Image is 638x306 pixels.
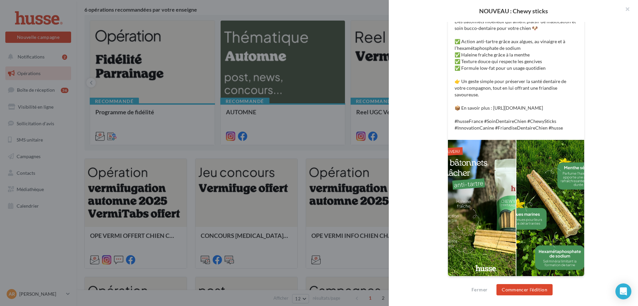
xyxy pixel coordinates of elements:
p: 🆕 Nouveau : les Chewy Sticks DentaMint ✨ Des bâtonnets moelleux qui allient plaisir de masticatio... [455,5,578,131]
button: Fermer [469,286,490,294]
div: La prévisualisation est non-contractuelle [448,276,585,285]
button: Commencer l'édition [496,284,553,295]
div: NOUVEAU : Chewy sticks [399,8,627,14]
div: Open Intercom Messenger [615,283,631,299]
